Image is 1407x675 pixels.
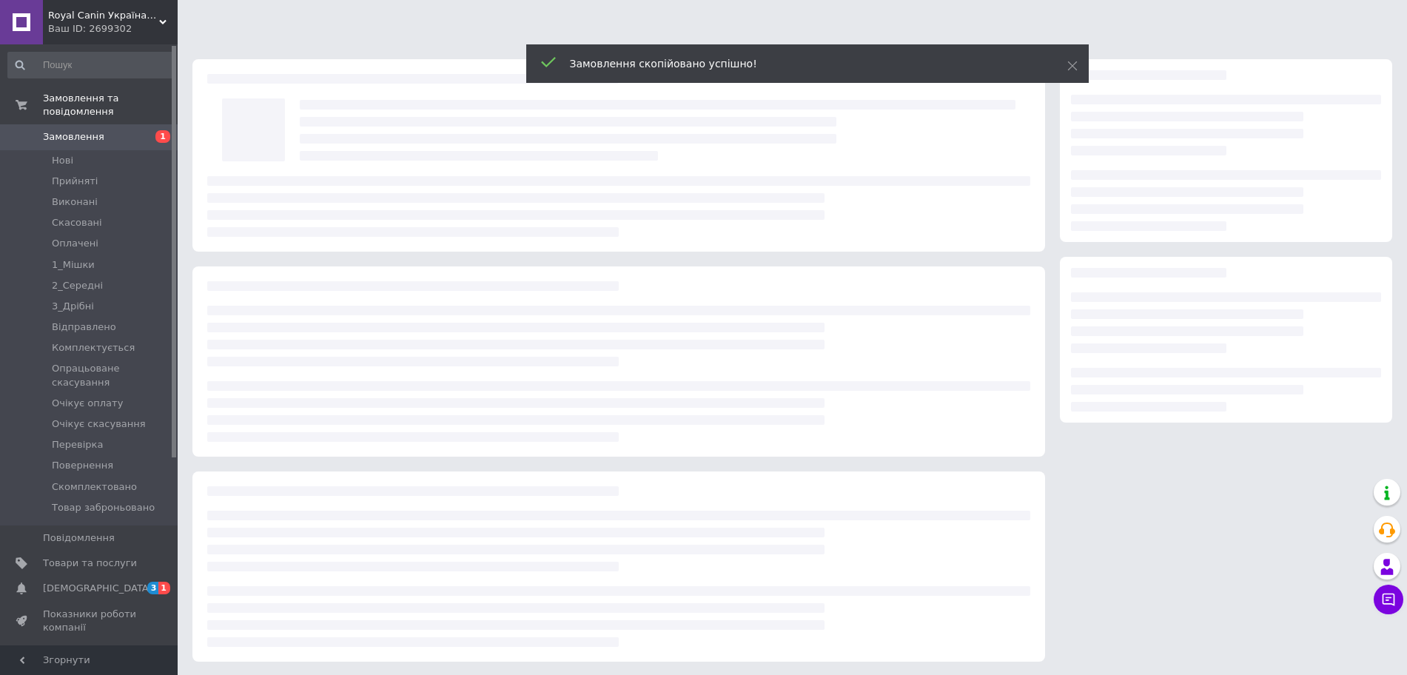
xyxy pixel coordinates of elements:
input: Пошук [7,52,175,78]
span: Нові [52,154,73,167]
span: [DEMOGRAPHIC_DATA] [43,582,152,595]
span: Товар заброньовано [52,501,155,514]
div: Ваш ID: 2699302 [48,22,178,36]
span: Очікує оплату [52,397,123,410]
span: Товари та послуги [43,557,137,570]
span: Відправлено [52,320,116,334]
span: 3 [147,582,159,594]
span: Повідомлення [43,531,115,545]
span: 2_Середні [52,279,103,292]
span: 1_Мішки [52,258,95,272]
span: Скомплектовано [52,480,137,494]
span: Прийняті [52,175,98,188]
span: 3_Дрібні [52,300,94,313]
span: Royal Canin Україна (Інтернет-магазин) [48,9,159,22]
span: Очікує скасування [52,417,146,431]
span: Комплектується [52,341,135,355]
span: Виконані [52,195,98,209]
span: 1 [158,582,170,594]
span: Показники роботи компанії [43,608,137,634]
span: 1 [155,130,170,143]
span: Оплачені [52,237,98,250]
span: Опрацьоване скасування [52,362,173,389]
span: Замовлення [43,130,104,144]
div: Замовлення скопійовано успішно! [570,56,1030,71]
span: Повернення [52,459,113,472]
span: Скасовані [52,216,102,229]
span: Перевірка [52,438,103,451]
button: Чат з покупцем [1374,585,1403,614]
span: Замовлення та повідомлення [43,92,178,118]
